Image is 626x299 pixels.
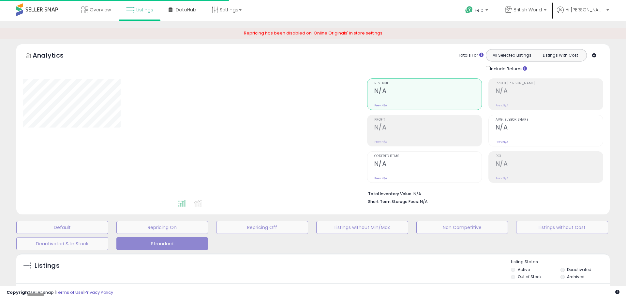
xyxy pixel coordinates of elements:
[216,221,308,234] button: Repricing Off
[496,155,603,158] span: ROI
[374,140,387,144] small: Prev: N/A
[565,7,604,13] span: Hi [PERSON_NAME]
[416,221,508,234] button: Non Competitive
[516,221,608,234] button: Listings without Cost
[374,82,482,85] span: Revenue
[136,7,153,13] span: Listings
[496,160,603,169] h2: N/A
[496,103,508,107] small: Prev: N/A
[536,51,585,60] button: Listings With Cost
[481,65,535,72] div: Include Returns
[16,237,108,250] button: Deactivated & In Stock
[374,87,482,96] h2: N/A
[368,199,419,204] b: Short Term Storage Fees:
[368,189,598,197] li: N/A
[496,124,603,132] h2: N/A
[374,160,482,169] h2: N/A
[496,118,603,122] span: Avg. Buybox Share
[420,198,428,205] span: N/A
[496,82,603,85] span: Profit [PERSON_NAME]
[7,290,113,296] div: seller snap | |
[33,51,76,61] h5: Analytics
[514,7,542,13] span: British World
[374,124,482,132] h2: N/A
[475,7,484,13] span: Help
[496,176,508,180] small: Prev: N/A
[465,6,473,14] i: Get Help
[316,221,408,234] button: Listings without Min/Max
[116,221,208,234] button: Repricing On
[368,191,412,197] b: Total Inventory Value:
[16,221,108,234] button: Default
[90,7,111,13] span: Overview
[557,7,609,21] a: Hi [PERSON_NAME]
[7,289,30,295] strong: Copyright
[374,155,482,158] span: Ordered Items
[374,118,482,122] span: Profit
[116,237,208,250] button: Strandard
[374,176,387,180] small: Prev: N/A
[496,87,603,96] h2: N/A
[374,103,387,107] small: Prev: N/A
[244,30,382,36] span: Repricing has been disabled on 'Online Originals' in store settings
[176,7,196,13] span: DataHub
[488,51,536,60] button: All Selected Listings
[460,1,495,21] a: Help
[458,52,484,59] div: Totals For
[496,140,508,144] small: Prev: N/A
